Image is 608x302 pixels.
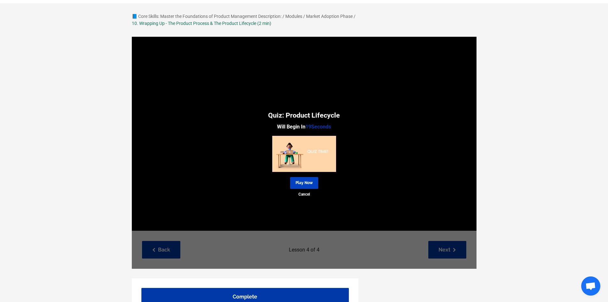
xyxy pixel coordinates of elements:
div: / [303,13,305,20]
p: Will Begin In [132,123,477,131]
a: Market Adoption Phase [306,14,353,19]
a: Modules [285,14,302,19]
img: niqHRXGQmqZqqoGyZDHw_quiz_time.png [272,136,336,172]
a: Cancel [132,191,477,197]
div: / [282,13,284,20]
strong: Seconds [305,124,331,130]
div: Open chat [581,276,600,296]
div: / [354,13,356,20]
a: Play Now [290,177,318,189]
a: 📘 Core Skills: Master the Foundations of Product Management Description: [132,14,281,19]
span: 19 [305,124,311,130]
div: 10. Wrapping Up - The Product Process & The Product Lifecycle (2 min) [132,20,271,27]
p: Quiz: Product Lifecycle [132,112,477,119]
